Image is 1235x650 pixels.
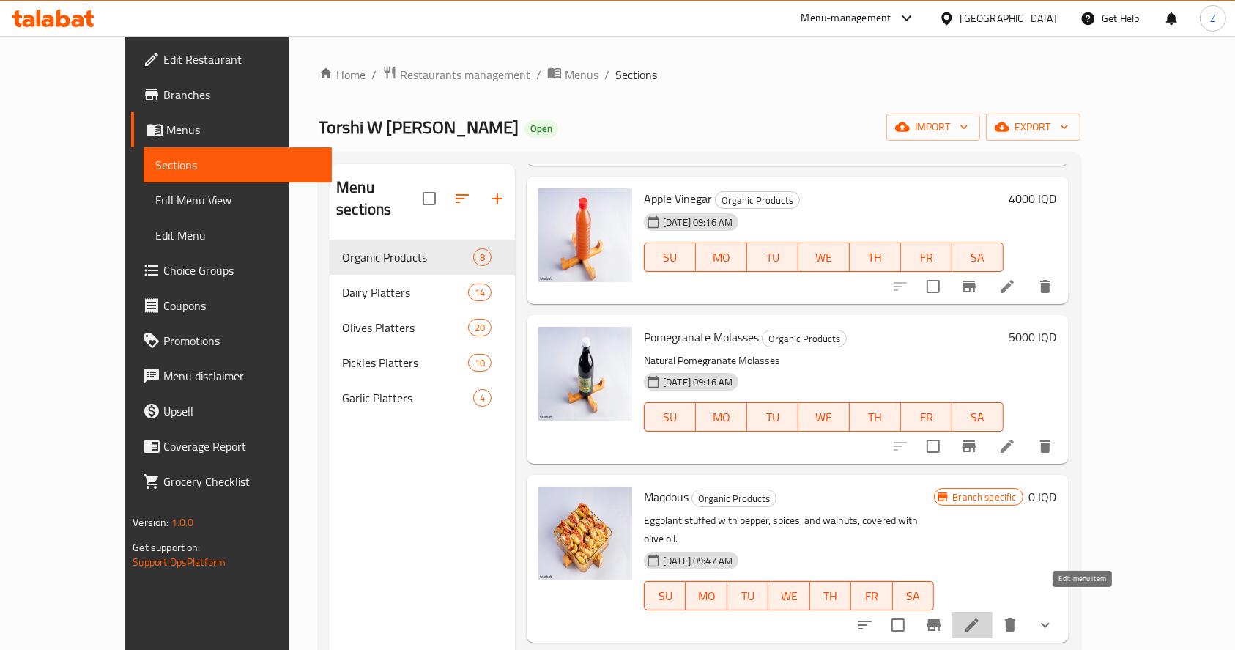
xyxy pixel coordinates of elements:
[850,243,901,272] button: TH
[952,429,987,464] button: Branch-specific-item
[753,407,793,428] span: TU
[473,389,492,407] div: items
[330,234,515,421] nav: Menu sections
[952,243,1004,272] button: SA
[474,251,491,265] span: 8
[319,65,1080,84] nav: breadcrumb
[155,226,320,244] span: Edit Menu
[702,407,741,428] span: MO
[330,380,515,416] div: Garlic Platters4
[538,188,632,282] img: Apple Vinegar
[371,66,377,84] li: /
[998,437,1016,455] a: Edit menu item
[733,586,763,607] span: TU
[400,66,530,84] span: Restaurants management
[144,147,332,182] a: Sections
[330,275,515,310] div: Dairy Platters14
[886,114,980,141] button: import
[657,215,738,229] span: [DATE] 09:16 AM
[468,319,492,336] div: items
[901,243,952,272] button: FR
[1009,188,1057,209] h6: 4000 IQD
[1210,10,1216,26] span: Z
[644,326,759,348] span: Pomegranate Molasses
[657,375,738,389] span: [DATE] 09:16 AM
[330,240,515,275] div: Organic Products8
[1028,269,1063,304] button: delete
[615,66,657,84] span: Sections
[644,581,686,610] button: SU
[524,122,558,135] span: Open
[696,243,747,272] button: MO
[715,191,800,209] div: Organic Products
[445,181,480,216] span: Sort sections
[163,367,320,385] span: Menu disclaimer
[536,66,541,84] li: /
[163,51,320,68] span: Edit Restaurant
[918,271,949,302] span: Select to update
[131,358,332,394] a: Menu disclaimer
[565,66,598,84] span: Menus
[893,581,934,610] button: SA
[883,610,913,640] span: Select to update
[131,394,332,429] a: Upsell
[958,247,998,268] span: SA
[644,188,712,210] span: Apple Vinegar
[856,407,895,428] span: TH
[804,407,844,428] span: WE
[171,513,194,532] span: 1.0.0
[163,332,320,350] span: Promotions
[851,581,892,610] button: FR
[342,284,468,301] span: Dairy Platters
[336,177,423,221] h2: Menu sections
[644,402,696,432] button: SU
[747,402,798,432] button: TU
[899,586,928,607] span: SA
[898,118,968,136] span: import
[604,66,609,84] li: /
[958,407,998,428] span: SA
[342,248,473,266] span: Organic Products
[469,321,491,335] span: 20
[414,183,445,214] span: Select all sections
[901,402,952,432] button: FR
[810,581,851,610] button: TH
[768,581,809,610] button: WE
[131,323,332,358] a: Promotions
[857,586,886,607] span: FR
[850,402,901,432] button: TH
[163,297,320,314] span: Coupons
[702,247,741,268] span: MO
[774,586,804,607] span: WE
[753,247,793,268] span: TU
[907,407,946,428] span: FR
[747,243,798,272] button: TU
[1029,487,1057,507] h6: 0 IQD
[382,65,530,84] a: Restaurants management
[644,486,689,508] span: Maqdous
[538,327,632,421] img: Pomegranate Molasses
[547,65,598,84] a: Menus
[998,118,1069,136] span: export
[469,356,491,370] span: 10
[342,389,473,407] span: Garlic Platters
[144,218,332,253] a: Edit Menu
[763,330,846,347] span: Organic Products
[1009,327,1057,347] h6: 5000 IQD
[644,511,934,548] p: Eggplant stuffed with pepper, spices, and walnuts, covered with olive oil.
[691,490,776,507] div: Organic Products
[131,42,332,77] a: Edit Restaurant
[166,121,320,139] span: Menus
[342,319,468,336] span: Olives Platters
[692,490,776,507] span: Organic Products
[952,269,987,304] button: Branch-specific-item
[131,77,332,112] a: Branches
[998,278,1016,295] a: Edit menu item
[155,156,320,174] span: Sections
[342,354,468,372] span: Pickles Platters
[144,182,332,218] a: Full Menu View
